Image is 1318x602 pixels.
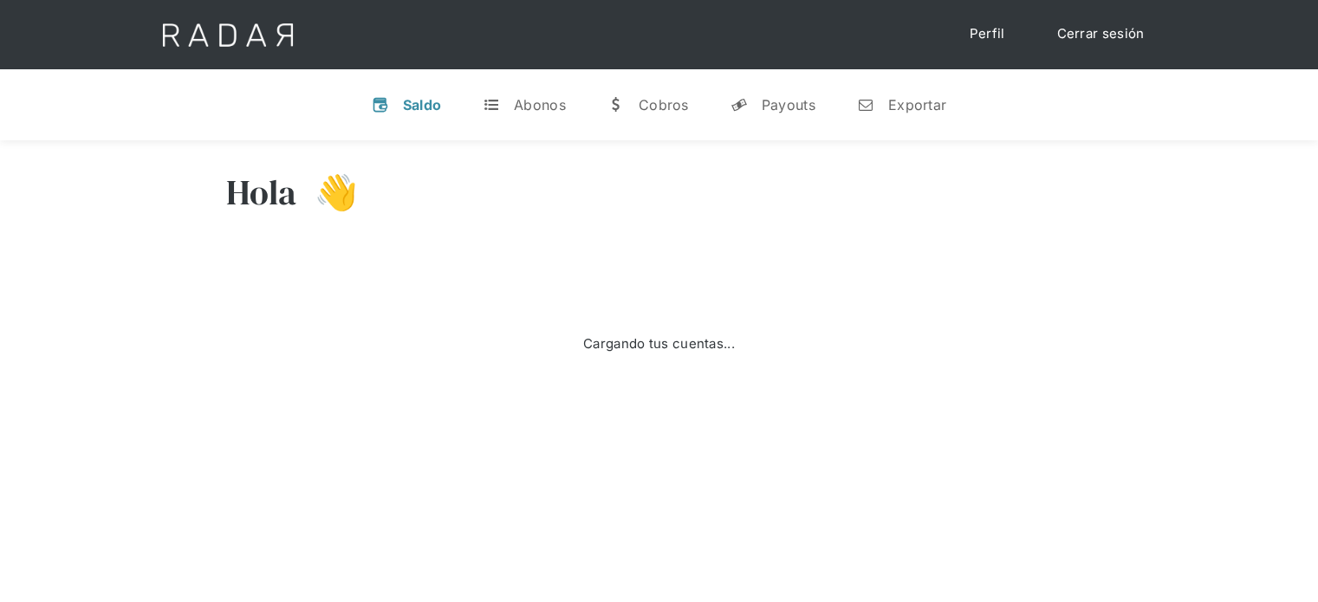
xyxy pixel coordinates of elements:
a: Cerrar sesión [1040,17,1162,51]
div: Exportar [888,96,946,113]
div: n [857,96,874,113]
div: t [483,96,500,113]
div: Cobros [639,96,689,113]
div: w [607,96,625,113]
div: Saldo [403,96,442,113]
div: y [730,96,748,113]
div: Abonos [514,96,566,113]
h3: 👋 [297,171,358,214]
div: Payouts [762,96,815,113]
a: Perfil [952,17,1023,51]
h3: Hola [226,171,297,214]
div: v [372,96,389,113]
div: Cargando tus cuentas... [583,334,735,354]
